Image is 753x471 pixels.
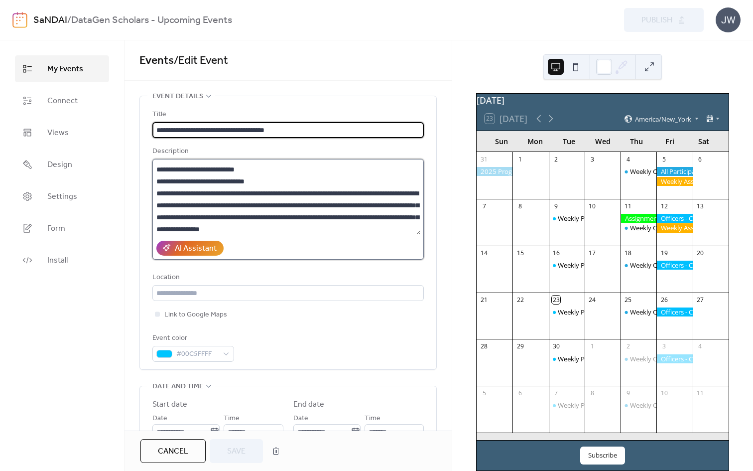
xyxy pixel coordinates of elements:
div: 3 [588,155,597,163]
span: Time [224,413,240,425]
a: My Events [15,55,109,82]
div: 24 [588,296,597,304]
span: Form [47,223,65,235]
div: 26 [660,296,668,304]
span: Cancel [158,446,188,458]
div: Weekly Office Hours [621,223,656,232]
div: Weekly Program Meeting - Prompting Showdown [549,308,585,316]
div: Title [152,109,422,121]
div: [DATE] [477,94,729,107]
div: 18 [624,249,632,257]
span: Date [152,413,167,425]
div: 8 [516,202,524,210]
div: 6 [696,155,704,163]
div: Weekly Office Hours [621,308,656,316]
div: 23 [552,296,560,304]
div: Tue [552,131,586,152]
div: Weekly Program Meeting [549,401,585,410]
span: Date and time [152,381,203,393]
button: AI Assistant [156,241,224,256]
div: Weekly Assignment: Podcast Rating [656,223,692,232]
div: Weekly Office Hours [621,401,656,410]
div: 1 [588,342,597,351]
div: 14 [480,249,489,257]
div: Location [152,272,422,284]
div: Wed [586,131,620,152]
div: Weekly Office Hours [630,401,690,410]
div: Officers - Complete Set 1 (Gen AI Tool Market Research Micro-job) [656,214,692,223]
a: Views [15,119,109,146]
div: Thu [620,131,653,152]
div: 2 [552,155,560,163]
div: AI Assistant [175,243,217,255]
div: 11 [624,202,632,210]
span: / Edit Event [174,50,228,72]
div: 2 [624,342,632,351]
div: 27 [696,296,704,304]
div: 17 [588,249,597,257]
div: Weekly Program Meeting - Data Detective [558,261,682,270]
div: Weekly Office Hours [630,308,690,316]
div: Weekly Assignment: Officers - Check Emails For Next Payment Amounts [656,177,692,186]
div: Weekly Office Hours [621,261,656,270]
span: Install [47,255,68,267]
div: Fri [653,131,687,152]
span: My Events [47,63,83,75]
div: 7 [552,389,560,398]
div: Officers - Complete Set 4 (Gen AI Tool Market Research Micro-job) [656,354,692,363]
div: Weekly Program Meeting - Prompting Showdown [558,308,704,316]
div: Mon [518,131,552,152]
div: Weekly Office Hours [630,167,690,176]
div: 12 [660,202,668,210]
div: 5 [660,155,668,163]
a: SaNDAI [33,11,67,30]
div: Weekly Office Hours [621,354,656,363]
div: 4 [624,155,632,163]
div: 25 [624,296,632,304]
span: Time [365,413,380,425]
a: Design [15,151,109,178]
span: Event details [152,91,203,103]
div: 3 [660,342,668,351]
div: 31 [480,155,489,163]
span: Design [47,159,72,171]
b: / [67,11,71,30]
div: 29 [516,342,524,351]
div: Event color [152,332,232,344]
div: 1 [516,155,524,163]
a: Form [15,215,109,242]
div: 4 [696,342,704,351]
div: 28 [480,342,489,351]
button: Cancel [140,439,206,463]
div: 9 [624,389,632,398]
div: End date [293,399,325,411]
span: Views [47,127,69,139]
div: 10 [588,202,597,210]
div: 9 [552,202,560,210]
div: 8 [588,389,597,398]
div: 2025 Program Enrollment Period [477,167,512,176]
div: Weekly Program Meeting [558,354,632,363]
div: Weekly Program Meeting - Data Detective [549,261,585,270]
a: Install [15,247,109,274]
span: Connect [47,95,78,107]
div: 15 [516,249,524,257]
div: 11 [696,389,704,398]
a: Events [139,50,174,72]
div: Weekly Program Meeting [558,214,632,223]
div: 19 [660,249,668,257]
div: Start date [152,399,187,411]
img: logo [12,12,27,28]
div: Weekly Office Hours [621,167,656,176]
div: Sat [687,131,721,152]
span: Settings [47,191,77,203]
span: Date [293,413,308,425]
div: 30 [552,342,560,351]
span: America/New_York [635,116,691,122]
div: 7 [480,202,489,210]
div: Weekly Office Hours [630,223,690,232]
b: DataGen Scholars - Upcoming Events [71,11,232,30]
div: Officers - Complete Set 3 (Gen AI Tool Market Research Micro-job) [656,308,692,316]
div: 5 [480,389,489,398]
